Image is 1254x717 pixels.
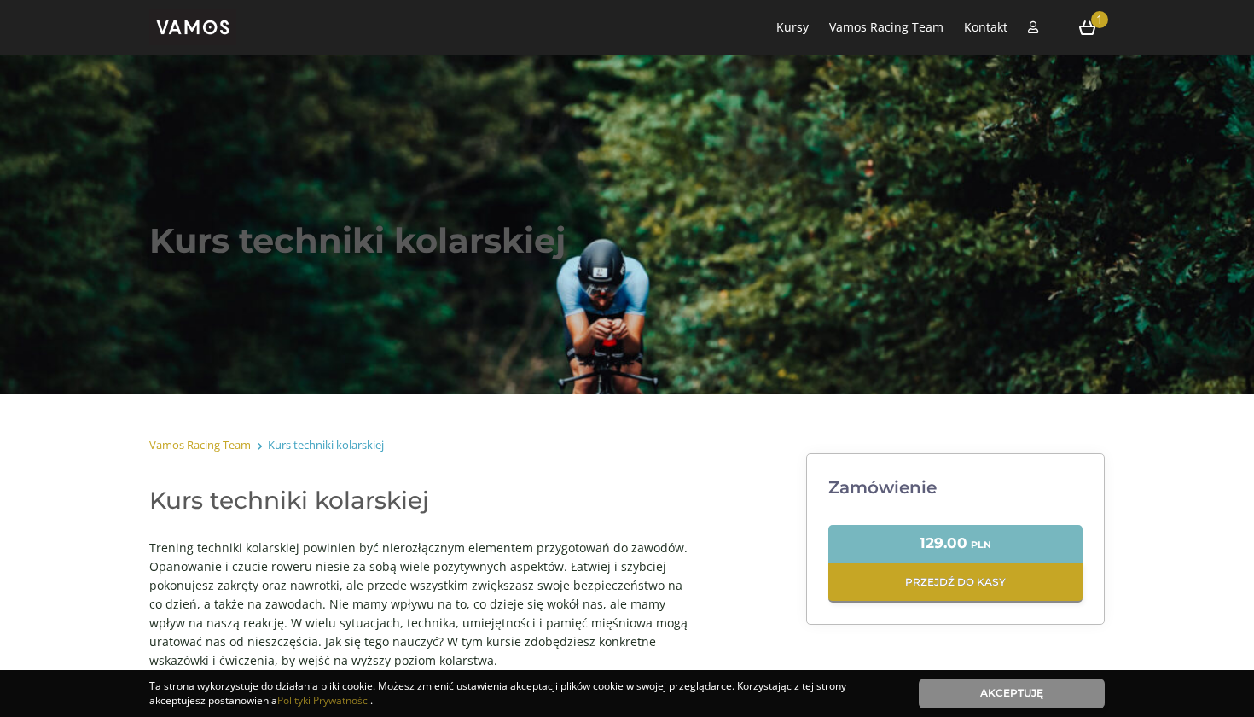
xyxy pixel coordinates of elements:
p: Trening techniki kolarskiej powinien być nierozłącznym elementem przygotowań do zawodów. Opanowan... [149,539,696,670]
a: Polityki Prywatności [277,693,370,708]
a: Vamos Racing Team [829,19,943,35]
span: 1 [1091,11,1108,28]
p: 129.00 [920,533,967,552]
div: Zamówienie [828,475,1083,500]
h2: Kurs techniki kolarskiej [149,487,696,514]
img: vamos_solo.png [149,9,236,45]
a: Kursy [776,19,809,35]
p: PLN [971,535,991,554]
a: Akceptuję [919,679,1105,708]
div: Ta strona wykorzystuje do działania pliki cookie. Możesz zmienić ustawienia akceptacji plików coo... [149,679,893,708]
a: Vamos Racing Team [149,437,251,452]
a: Kontakt [964,19,1007,35]
h1: Kurs techniki kolarskiej [149,185,704,262]
li: Kurs techniki kolarskiej [265,437,386,453]
a: Przejdź do kasy [828,563,1083,603]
